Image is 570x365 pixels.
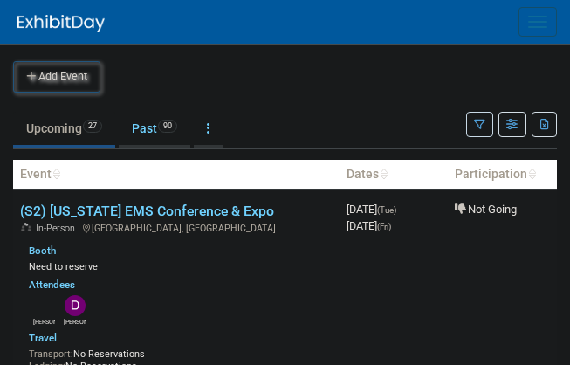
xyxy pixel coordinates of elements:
img: Dave/Rob . [65,295,86,316]
div: Dave/Rob . [64,316,86,327]
div: Drew Saucier [33,316,55,327]
span: In-Person [36,223,80,234]
a: Sort by Start Date [379,167,388,181]
button: Menu [518,7,557,37]
a: Upcoming27 [13,112,115,145]
div: [GEOGRAPHIC_DATA], [GEOGRAPHIC_DATA] [20,220,333,234]
a: Travel [29,332,57,344]
span: [DATE] [347,203,402,216]
span: (Fri) [377,222,391,231]
img: Drew Saucier [34,295,55,316]
th: Participation [448,160,557,189]
a: Past90 [119,112,190,145]
img: ExhibitDay [17,15,105,32]
th: Dates [340,160,449,189]
a: Booth [29,244,56,257]
span: 90 [158,120,177,133]
span: Not Going [455,203,517,216]
th: Event [13,160,340,189]
span: (Tue) [377,205,396,215]
a: Sort by Event Name [52,167,60,181]
span: 27 [83,120,102,133]
a: Sort by Participation Type [527,167,536,181]
a: Attendees [29,279,75,291]
button: Add Event [13,61,100,93]
img: In-Person Event [21,223,31,231]
div: Need to reserve [29,258,333,273]
span: Transport: [29,348,73,360]
span: - [399,203,402,216]
a: (S2) [US_STATE] EMS Conference & Expo [20,203,274,219]
span: [DATE] [347,219,391,232]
